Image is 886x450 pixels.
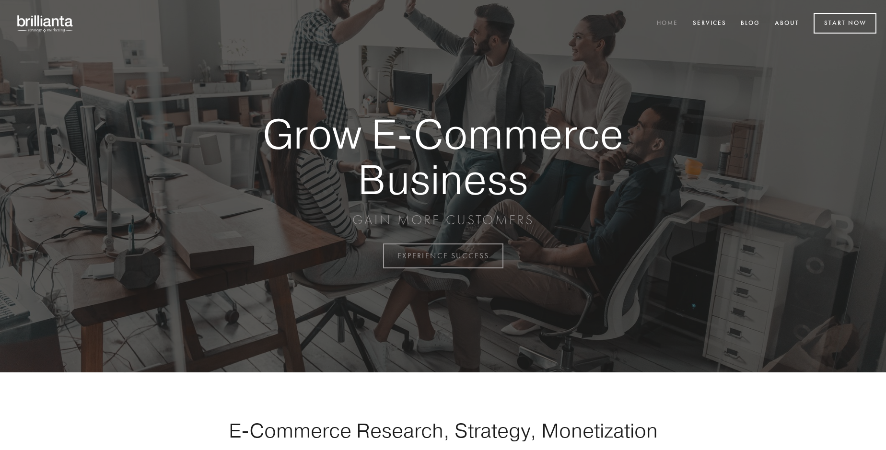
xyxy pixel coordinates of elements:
p: GAIN MORE CUSTOMERS [229,211,657,229]
a: EXPERIENCE SUCCESS [383,243,503,268]
strong: Grow E-Commerce Business [229,111,657,202]
a: Home [651,16,684,32]
a: About [769,16,805,32]
a: Start Now [814,13,876,34]
h1: E-Commerce Research, Strategy, Monetization [198,418,688,442]
a: Blog [734,16,766,32]
img: brillianta - research, strategy, marketing [10,10,82,37]
a: Services [687,16,733,32]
